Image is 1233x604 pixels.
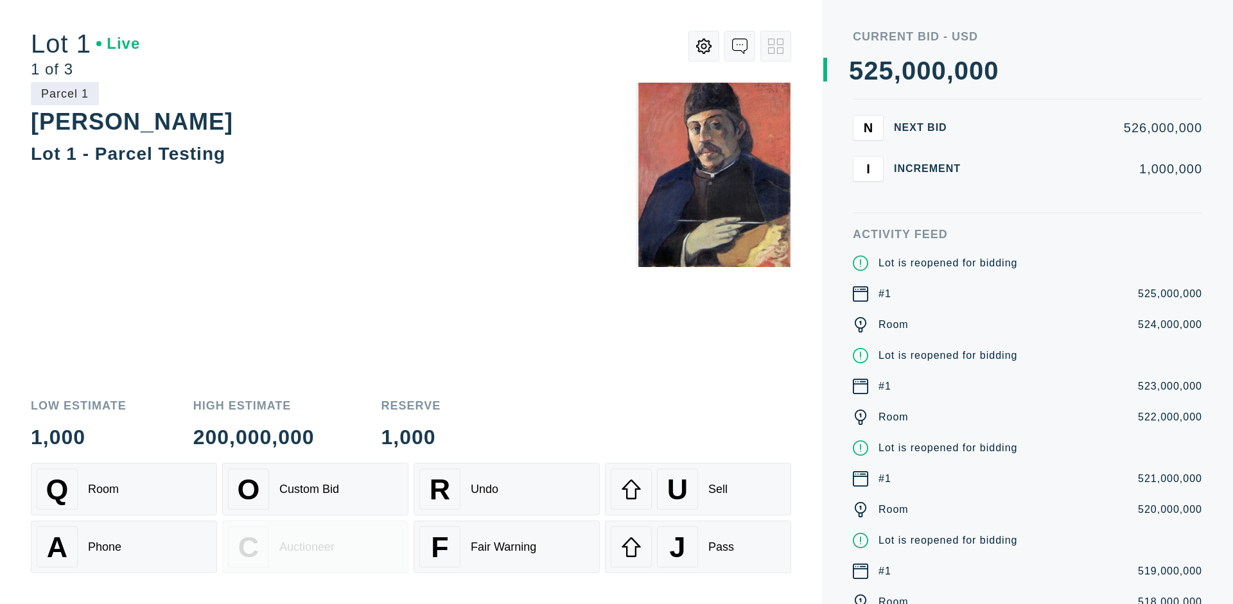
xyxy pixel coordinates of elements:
[981,121,1202,134] div: 526,000,000
[31,31,140,56] div: Lot 1
[471,540,536,554] div: Fair Warning
[222,463,408,515] button: OCustom Bid
[31,82,99,105] div: Parcel 1
[31,400,127,411] div: Low Estimate
[879,286,891,302] div: #1
[894,123,971,133] div: Next Bid
[1138,317,1202,332] div: 524,000,000
[849,58,864,83] div: 5
[279,483,339,496] div: Custom Bid
[605,463,791,515] button: USell
[414,521,600,573] button: FFair Warning
[864,58,879,83] div: 2
[669,531,685,564] span: J
[431,531,448,564] span: F
[279,540,335,554] div: Auctioneer
[1138,502,1202,517] div: 520,000,000
[931,58,946,83] div: 0
[879,410,909,425] div: Room
[708,483,728,496] div: Sell
[853,115,884,141] button: N
[879,564,891,579] div: #1
[471,483,498,496] div: Undo
[605,521,791,573] button: JPass
[879,348,1017,363] div: Lot is reopened for bidding
[981,162,1202,175] div: 1,000,000
[894,164,971,174] div: Increment
[879,502,909,517] div: Room
[381,427,441,447] div: 1,000
[88,540,121,554] div: Phone
[866,161,870,176] span: I
[381,400,441,411] div: Reserve
[708,540,734,554] div: Pass
[853,31,1202,42] div: Current Bid - USD
[853,156,884,182] button: I
[31,62,140,77] div: 1 of 3
[879,255,1017,271] div: Lot is reopened for bidding
[31,144,225,164] div: Lot 1 - Parcel Testing
[879,440,1017,456] div: Lot is reopened for bidding
[853,229,1202,240] div: Activity Feed
[1138,379,1202,394] div: 523,000,000
[238,531,259,564] span: C
[31,427,127,447] div: 1,000
[193,400,315,411] div: High Estimate
[879,58,894,83] div: 5
[902,58,916,83] div: 0
[984,58,999,83] div: 0
[430,473,450,506] span: R
[864,120,873,135] span: N
[238,473,260,506] span: O
[879,533,1017,548] div: Lot is reopened for bidding
[31,108,233,135] div: [PERSON_NAME]
[47,531,67,564] span: A
[947,58,954,315] div: ,
[31,463,217,515] button: QRoom
[879,379,891,394] div: #1
[667,473,688,506] span: U
[96,36,140,51] div: Live
[193,427,315,447] div: 200,000,000
[46,473,69,506] span: Q
[88,483,119,496] div: Room
[879,471,891,487] div: #1
[916,58,931,83] div: 0
[1138,564,1202,579] div: 519,000,000
[954,58,969,83] div: 0
[414,463,600,515] button: RUndo
[1138,471,1202,487] div: 521,000,000
[969,58,984,83] div: 0
[1138,410,1202,425] div: 522,000,000
[222,521,408,573] button: CAuctioneer
[1138,286,1202,302] div: 525,000,000
[879,317,909,332] div: Room
[894,58,902,315] div: ,
[31,521,217,573] button: APhone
